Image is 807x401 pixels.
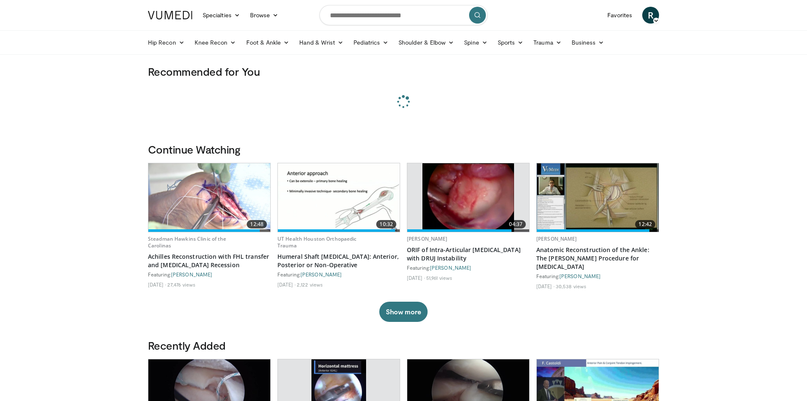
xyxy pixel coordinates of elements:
li: 2,122 views [297,281,323,288]
h3: Continue Watching [148,143,659,156]
a: Specialties [198,7,245,24]
img: 279206_0002_1.png.620x360_q85_upscale.jpg [537,163,659,232]
a: [PERSON_NAME] [430,265,471,271]
a: [PERSON_NAME] [301,271,342,277]
a: Business [567,34,609,51]
a: Favorites [602,7,637,24]
span: 12:48 [247,220,267,228]
img: f205fea7-5dbf-4452-aea8-dd2b960063ad.620x360_q85_upscale.jpg [422,163,514,232]
a: [PERSON_NAME] [171,271,212,277]
a: Steadman Hawkins Clinic of the Carolinas [148,235,227,249]
a: 04:37 [407,163,529,232]
a: 10:32 [278,163,400,232]
a: R [642,7,659,24]
a: Knee Recon [190,34,241,51]
div: Featuring: [536,273,659,279]
div: Featuring: [407,264,530,271]
img: VuMedi Logo [148,11,193,19]
a: UT Health Houston Orthopaedic Trauma [277,235,356,249]
a: Achilles Reconstruction with FHL transfer and [MEDICAL_DATA] Recession [148,252,271,269]
h3: Recommended for You [148,65,659,78]
div: Featuring: [277,271,400,278]
img: ASqSTwfBDudlPt2X4xMDoxOjA4MTsiGN.620x360_q85_upscale.jpg [148,163,270,232]
li: 30,538 views [556,283,586,289]
span: 04:37 [506,220,526,228]
li: [DATE] [407,274,425,281]
img: 51ea9e74-1711-444b-b8ef-da069accb836.620x360_q85_upscale.jpg [278,163,400,232]
a: Hip Recon [143,34,190,51]
a: [PERSON_NAME] [407,235,448,242]
div: Featuring: [148,271,271,278]
li: [DATE] [277,281,295,288]
span: 12:42 [635,220,655,228]
li: 27,476 views [167,281,195,288]
a: Sports [493,34,529,51]
button: Show more [379,302,427,322]
a: [PERSON_NAME] [559,273,601,279]
a: Shoulder & Elbow [393,34,459,51]
a: Spine [459,34,492,51]
h3: Recently Added [148,339,659,352]
a: Foot & Ankle [241,34,295,51]
a: 12:48 [148,163,270,232]
input: Search topics, interventions [319,5,488,25]
a: Humeral Shaft [MEDICAL_DATA]: Anterior, Posterior or Non-Operative [277,252,400,269]
li: 51,961 views [426,274,452,281]
a: Browse [245,7,284,24]
li: [DATE] [536,283,554,289]
a: 12:42 [537,163,659,232]
a: ORIF of Intra-Articular [MEDICAL_DATA] with DRUJ Instability [407,246,530,263]
a: Hand & Wrist [294,34,348,51]
a: Trauma [528,34,567,51]
a: [PERSON_NAME] [536,235,577,242]
a: Pediatrics [348,34,393,51]
li: [DATE] [148,281,166,288]
span: 10:32 [376,220,396,228]
a: Anatomic Reconstruction of the Ankle: The [PERSON_NAME] Procedure for [MEDICAL_DATA] [536,246,659,271]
